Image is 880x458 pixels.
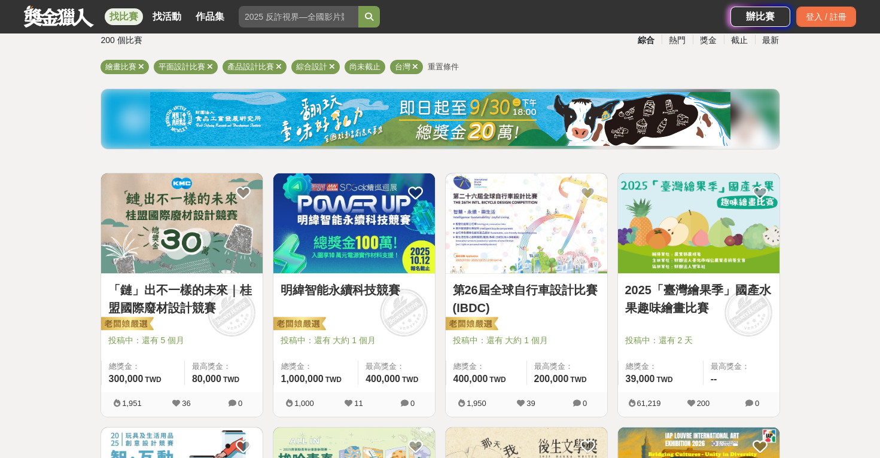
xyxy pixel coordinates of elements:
span: 400,000 [453,374,488,384]
span: 400,000 [366,374,400,384]
span: TWD [402,375,418,384]
span: 最高獎金： [711,361,772,372]
img: 老闆娘嚴選 [271,316,326,333]
span: 最高獎金： [192,361,255,372]
img: Cover Image [618,173,779,273]
span: 總獎金： [626,361,696,372]
span: 11 [354,399,363,408]
span: 0 [583,399,587,408]
div: 登入 / 註冊 [796,7,856,27]
a: 2025「臺灣繪果季」國產水果趣味繪畫比賽 [625,281,772,317]
img: Cover Image [101,173,263,273]
div: 200 個比賽 [101,30,327,51]
span: TWD [145,375,161,384]
img: 老闆娘嚴選 [443,316,498,333]
div: 截止 [724,30,755,51]
span: 0 [238,399,242,408]
a: 明緯智能永續科技競賽 [281,281,428,299]
span: 投稿中：還有 5 個月 [108,334,255,347]
span: 平面設計比賽 [159,62,205,71]
span: 61,219 [637,399,661,408]
a: 作品集 [191,8,229,25]
a: 「鏈」出不一樣的未來｜桂盟國際廢材設計競賽 [108,281,255,317]
span: 重置條件 [428,62,459,71]
a: 找活動 [148,8,186,25]
span: 39,000 [626,374,655,384]
span: 綜合設計 [296,62,327,71]
span: 1,951 [122,399,142,408]
span: 最高獎金： [534,361,600,372]
span: 36 [182,399,190,408]
span: 產品設計比賽 [227,62,274,71]
span: 總獎金： [453,361,519,372]
img: ea6d37ea-8c75-4c97-b408-685919e50f13.jpg [150,92,730,146]
span: 總獎金： [109,361,177,372]
img: Cover Image [273,173,435,273]
a: 第26屆全球自行車設計比賽(IBDC) [453,281,600,317]
span: 總獎金： [281,361,351,372]
div: 熱門 [662,30,693,51]
span: 300,000 [109,374,144,384]
span: TWD [325,375,342,384]
span: TWD [656,375,672,384]
span: 80,000 [192,374,221,384]
img: 老闆娘嚴選 [99,316,154,333]
img: Cover Image [446,173,607,273]
span: 39 [526,399,535,408]
div: 最新 [755,30,786,51]
span: TWD [223,375,239,384]
span: TWD [570,375,586,384]
div: 獎金 [693,30,724,51]
span: TWD [489,375,506,384]
div: 綜合 [631,30,662,51]
span: 投稿中：還有 大約 1 個月 [453,334,600,347]
span: 1,000 [294,399,314,408]
input: 2025 反詐視界—全國影片競賽 [239,6,358,28]
span: 最高獎金： [366,361,427,372]
span: 200 [697,399,710,408]
a: 辦比賽 [730,7,790,27]
span: 1,000,000 [281,374,324,384]
span: -- [711,374,717,384]
span: 繪畫比賽 [105,62,136,71]
span: 0 [410,399,415,408]
span: 200,000 [534,374,569,384]
span: 1,950 [467,399,486,408]
span: 0 [755,399,759,408]
span: 台灣 [395,62,410,71]
a: 找比賽 [105,8,143,25]
span: 尚未截止 [349,62,380,71]
span: 投稿中：還有 大約 1 個月 [281,334,428,347]
span: 投稿中：還有 2 天 [625,334,772,347]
